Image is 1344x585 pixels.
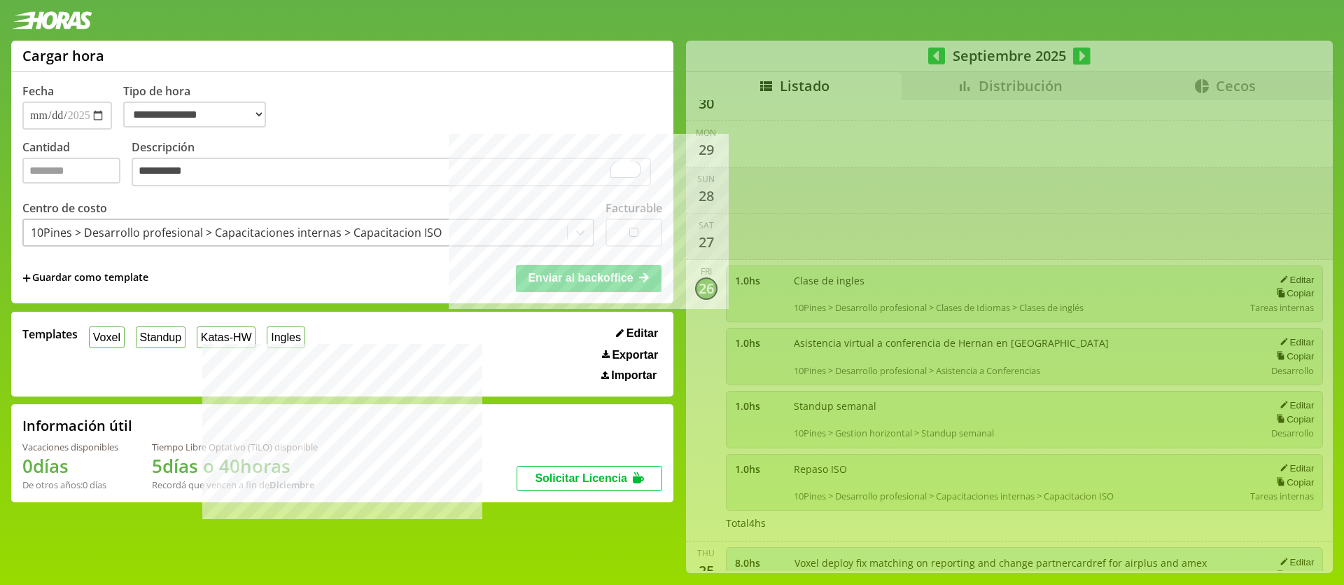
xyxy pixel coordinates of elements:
[11,11,92,29] img: logotipo
[123,83,277,130] label: Tipo de hora
[136,326,185,348] button: Standup
[22,270,148,286] span: +Guardar como template
[123,102,266,128] select: Tipo de hora
[22,479,118,491] div: De otros años: 0 días
[22,416,132,435] h2: Información útil
[152,441,318,453] div: Tiempo Libre Optativo (TiLO) disponible
[22,200,107,216] label: Centro de costo
[22,270,31,286] span: +
[516,265,661,291] button: Enviar al backoffice
[31,225,442,240] div: 10Pines > Desarrollo profesional > Capacitaciones internas > Capacitacion ISO
[535,472,627,484] span: Solicitar Licencia
[89,326,125,348] button: Voxel
[605,200,662,216] label: Facturable
[626,327,658,340] span: Editar
[152,453,318,479] h1: 5 días o 40 horas
[22,453,118,479] h1: 0 días
[22,139,132,191] label: Cantidad
[612,326,662,340] button: Editar
[598,348,662,362] button: Exportar
[132,139,662,191] label: Descripción
[22,158,120,184] input: Cantidad
[22,326,78,342] span: Templates
[528,272,633,284] span: Enviar al backoffice
[132,158,651,187] textarea: To enrich screen reader interactions, please activate Accessibility in Grammarly extension settings
[22,83,54,99] label: Fecha
[22,441,118,453] div: Vacaciones disponibles
[517,466,662,491] button: Solicitar Licencia
[612,349,658,362] span: Exportar
[197,326,256,348] button: Katas-HW
[269,479,314,491] b: Diciembre
[22,46,104,65] h1: Cargar hora
[152,479,318,491] div: Recordá que vencen a fin de
[611,369,657,382] span: Importar
[267,326,304,348] button: Ingles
